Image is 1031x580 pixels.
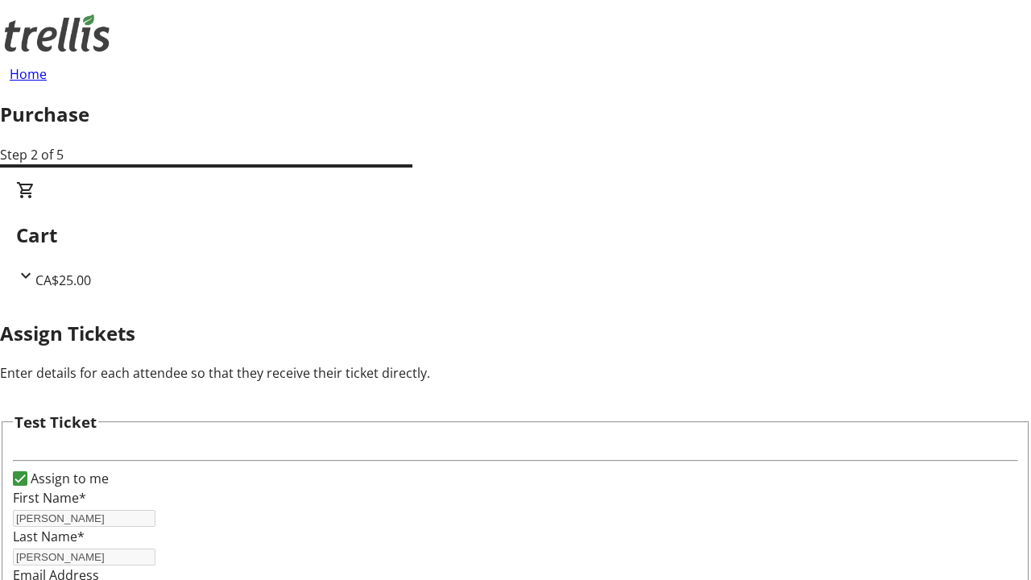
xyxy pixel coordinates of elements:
[14,411,97,433] h3: Test Ticket
[35,271,91,289] span: CA$25.00
[13,489,86,507] label: First Name*
[16,221,1015,250] h2: Cart
[16,180,1015,290] div: CartCA$25.00
[13,528,85,545] label: Last Name*
[27,469,109,488] label: Assign to me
